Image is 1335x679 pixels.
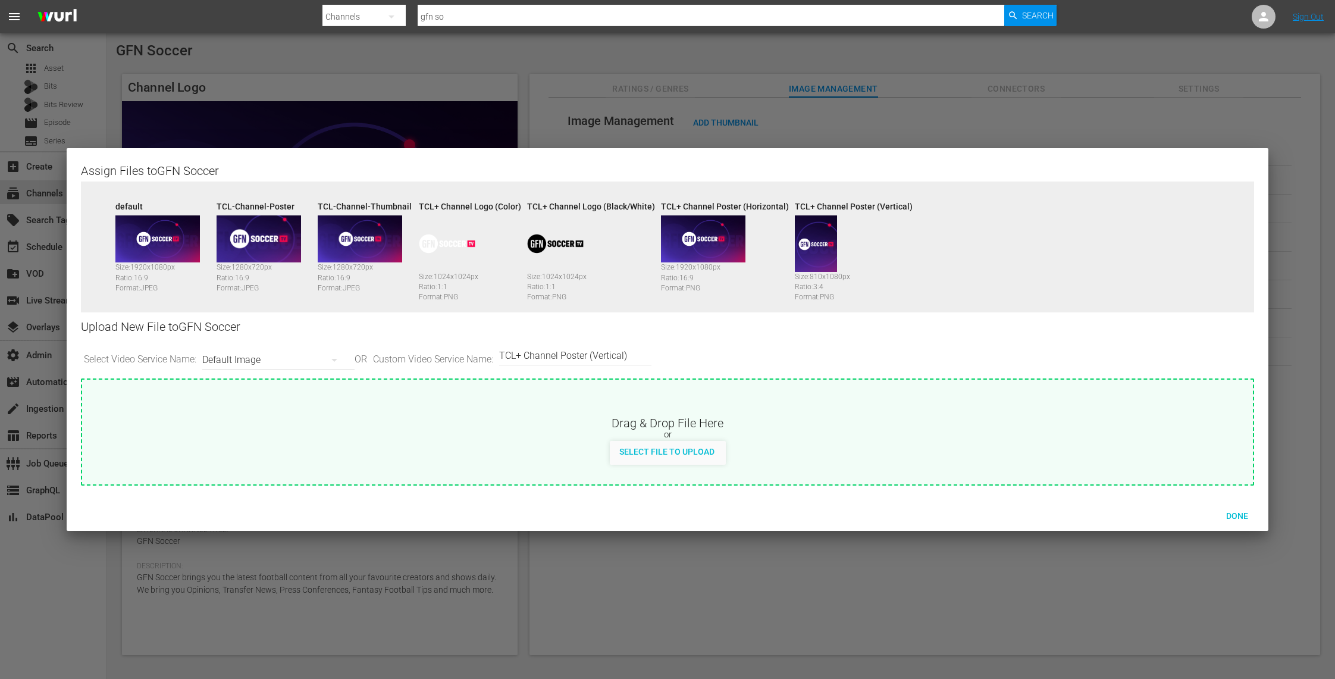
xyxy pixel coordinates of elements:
img: 2093-TCL--Channel-Poster--Vertical-_v1.png [795,215,837,272]
button: Select File to Upload [610,441,724,462]
span: menu [7,10,21,24]
div: Default Image [202,343,349,377]
div: Size: 1920 x 1080 px Ratio: 16:9 Format: JPEG [115,262,211,287]
span: Select File to Upload [610,447,724,456]
div: Size: 1280 x 720 px Ratio: 16:9 Format: JPEG [217,262,312,287]
button: Done [1211,505,1264,526]
div: Size: 1024 x 1024 px Ratio: 1:1 Format: PNG [419,272,521,297]
button: Search [1004,5,1057,26]
img: White--_v1.png [527,215,584,272]
span: Search [1022,5,1054,26]
div: TCL-Channel-Poster [217,201,312,209]
img: 2093-TCL--Channel-Logo--Color--_v1.png [419,215,475,272]
div: Size: 1280 x 720 px Ratio: 16:9 Format: JPEG [318,262,413,287]
div: TCL-Channel-Thumbnail [318,201,413,209]
div: Size: 1024 x 1024 px Ratio: 1:1 Format: PNG [527,272,655,297]
div: Assign Files to GFN Soccer [81,162,1254,177]
div: Size: 1920 x 1080 px Ratio: 16:9 Format: PNG [661,262,789,287]
a: Sign Out [1293,12,1324,21]
div: default [115,201,211,209]
div: Size: 810 x 1080 px Ratio: 3:4 Format: PNG [795,272,913,297]
div: TCL+ Channel Logo (Black/White) [527,201,655,209]
img: 2093-TCL-Channel-Thumbnail_v1.jpg [318,215,402,263]
div: Upload New File to GFN Soccer [81,312,1254,342]
span: Done [1217,511,1258,521]
span: Custom Video Service Name: [370,353,496,367]
div: TCL+ Channel Poster (Vertical) [795,201,913,209]
img: 2093-TCL-Channel-Poster_v1.jpg [217,215,301,263]
span: Select Video Service Name: [81,353,199,367]
div: TCL+ Channel Poster (Horizontal) [661,201,789,209]
img: 2093-default_v1.jpg [115,215,200,263]
span: OR [352,353,370,367]
div: TCL+ Channel Logo (Color) [419,201,521,209]
div: or [82,429,1253,441]
div: Drag & Drop File Here [82,415,1253,429]
img: 2093-TCL--Channel-Poster--Horizontal-_v1.png [661,215,745,263]
img: ans4CAIJ8jUAAAAAAAAAAAAAAAAAAAAAAAAgQb4GAAAAAAAAAAAAAAAAAAAAAAAAJMjXAAAAAAAAAAAAAAAAAAAAAAAAgAT5G... [29,3,86,31]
